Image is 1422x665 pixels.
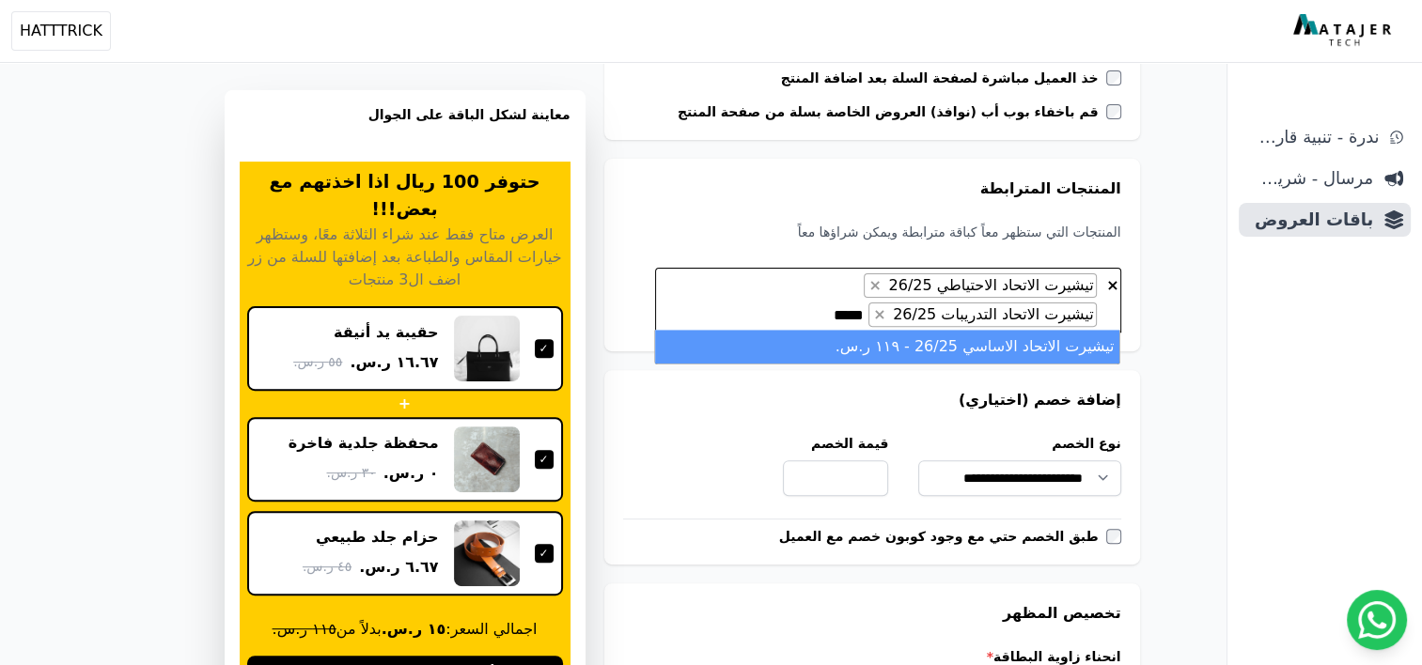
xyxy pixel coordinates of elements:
[11,11,111,51] button: HATTTRICK
[1246,207,1373,233] span: باقات العروض
[382,620,446,638] b: ١٥ ر.س.
[20,20,102,42] span: HATTTRICK
[655,330,1119,363] li: تيشيرت الاتحاد الاساسي 26/25 - ١١٩ ر.س.
[383,462,439,485] span: ٠ ر.س.
[873,305,885,323] span: ×
[623,389,1121,411] h3: إضافة خصم (اختياري)
[326,463,375,483] span: ٣٠ ر.س.
[623,178,1121,200] h3: المنتجات المترابطة
[240,105,570,147] h3: معاينة لشكل الباقة على الجوال
[779,527,1106,546] label: طبق الخصم حتي مع وجود كوبون خصم مع العميل
[350,351,438,374] span: ١٦.٦٧ ر.س.
[293,352,342,372] span: ٥٥ ر.س.
[454,316,520,381] img: حقيبة يد أنيقة
[1246,124,1379,150] span: ندرة - تنبية قارب علي النفاذ
[289,433,439,454] div: محفظة جلدية فاخرة
[623,223,1121,241] p: المنتجات التي ستظهر معاً كباقة مترابطة ويمكن شراؤها معاً
[247,169,563,224] h3: حتوفر 100 ريال اذا اخذتهم مع بعض!!!
[869,303,889,326] button: Remove item
[781,69,1106,87] label: خذ العميل مباشرة لصفحة السلة بعد اضافة المنتج
[359,556,438,579] span: ٦.٦٧ ر.س.
[454,520,520,586] img: حزام جلد طبيعي
[247,224,563,291] p: العرض متاح فقط عند شراء الثلاثة معًا، وستظهر خيارات المقاس والطباعة بعد إضافتها للسلة من زر اضف ا...
[888,305,1095,323] span: تيشيرت الاتحاد التدريبات 26/25
[623,602,1121,625] h3: تخصيص المظهر
[247,393,563,415] div: +
[868,302,1096,327] li: تيشيرت الاتحاد التدريبات 26/25
[1293,14,1396,48] img: MatajerTech Logo
[1246,165,1373,192] span: مرسال - شريط دعاية
[868,276,881,294] span: ×
[678,102,1106,121] label: قم باخفاء بوب أب (نوافذ) العروض الخاصة بسلة من صفحة المنتج
[883,276,1095,294] span: تيشيرت الاتحاد الاحتياطي 26/25
[334,322,438,343] div: حقيبة يد أنيقة
[316,527,439,548] div: حزام جلد طبيعي
[918,434,1120,453] label: نوع الخصم
[1105,273,1119,292] button: قم بإزالة كل العناصر
[864,273,1096,298] li: تيشيرت الاتحاد الاحتياطي 26/25
[454,426,520,492] img: محفظة جلدية فاخرة
[247,618,563,641] span: اجمالي السعر: بدلاً من
[783,434,888,453] label: قيمة الخصم
[1106,276,1118,294] span: ×
[303,557,352,577] span: ٤٥ ر.س.
[865,274,884,297] button: Remove item
[273,620,336,638] s: ١١٥ ر.س.
[796,304,864,327] textarea: Search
